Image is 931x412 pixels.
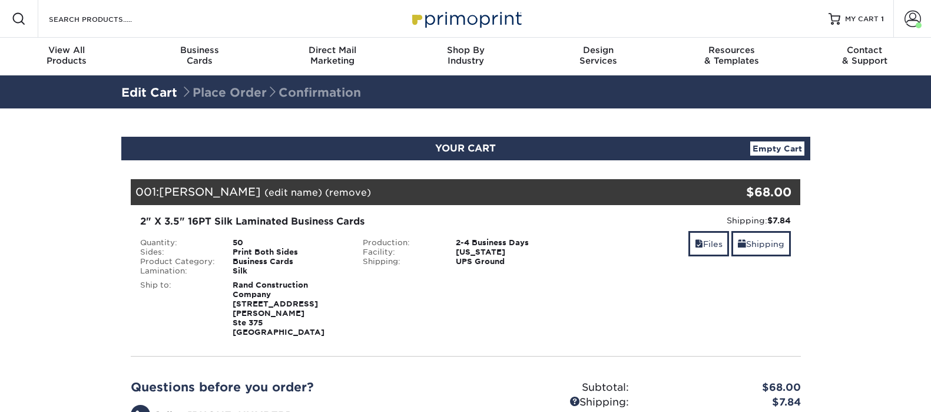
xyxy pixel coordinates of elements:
[354,248,447,257] div: Facility:
[845,14,879,24] span: MY CART
[665,45,798,66] div: & Templates
[140,215,568,229] div: 2" X 3.5" 16PT Silk Laminated Business Cards
[447,238,577,248] div: 2-4 Business Days
[224,238,354,248] div: 50
[131,380,457,394] h2: Questions before you order?
[447,257,577,266] div: UPS Ground
[224,257,354,266] div: Business Cards
[399,45,532,66] div: Industry
[689,183,792,201] div: $68.00
[532,45,665,66] div: Services
[224,266,354,276] div: Silk
[738,239,746,249] span: shipping
[121,85,177,100] a: Edit Cart
[435,143,496,154] span: YOUR CART
[586,215,791,226] div: Shipping:
[133,45,266,66] div: Cards
[798,38,931,75] a: Contact& Support
[731,231,791,256] a: Shipping
[798,45,931,66] div: & Support
[407,6,525,31] img: Primoprint
[466,395,638,410] div: Shipping:
[638,380,810,395] div: $68.00
[131,257,224,266] div: Product Category:
[266,45,399,66] div: Marketing
[399,38,532,75] a: Shop ByIndustry
[354,257,447,266] div: Shipping:
[131,266,224,276] div: Lamination:
[131,179,689,205] div: 001:
[466,380,638,395] div: Subtotal:
[447,248,577,257] div: [US_STATE]
[695,239,703,249] span: files
[131,238,224,248] div: Quantity:
[266,45,399,55] span: Direct Mail
[688,231,729,256] a: Files
[133,45,266,55] span: Business
[665,38,798,75] a: Resources& Templates
[159,185,261,198] span: [PERSON_NAME]
[354,238,447,248] div: Production:
[264,187,322,198] a: (edit name)
[131,281,224,337] div: Ship to:
[532,45,665,55] span: Design
[798,45,931,55] span: Contact
[266,38,399,75] a: Direct MailMarketing
[665,45,798,55] span: Resources
[750,141,804,156] a: Empty Cart
[325,187,371,198] a: (remove)
[881,15,884,23] span: 1
[399,45,532,55] span: Shop By
[532,38,665,75] a: DesignServices
[638,395,810,410] div: $7.84
[224,248,354,257] div: Print Both Sides
[181,85,361,100] span: Place Order Confirmation
[131,248,224,257] div: Sides:
[233,281,324,337] strong: Rand Construction Company [STREET_ADDRESS][PERSON_NAME] Ste 375 [GEOGRAPHIC_DATA]
[133,38,266,75] a: BusinessCards
[767,216,791,225] strong: $7.84
[48,12,163,26] input: SEARCH PRODUCTS.....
